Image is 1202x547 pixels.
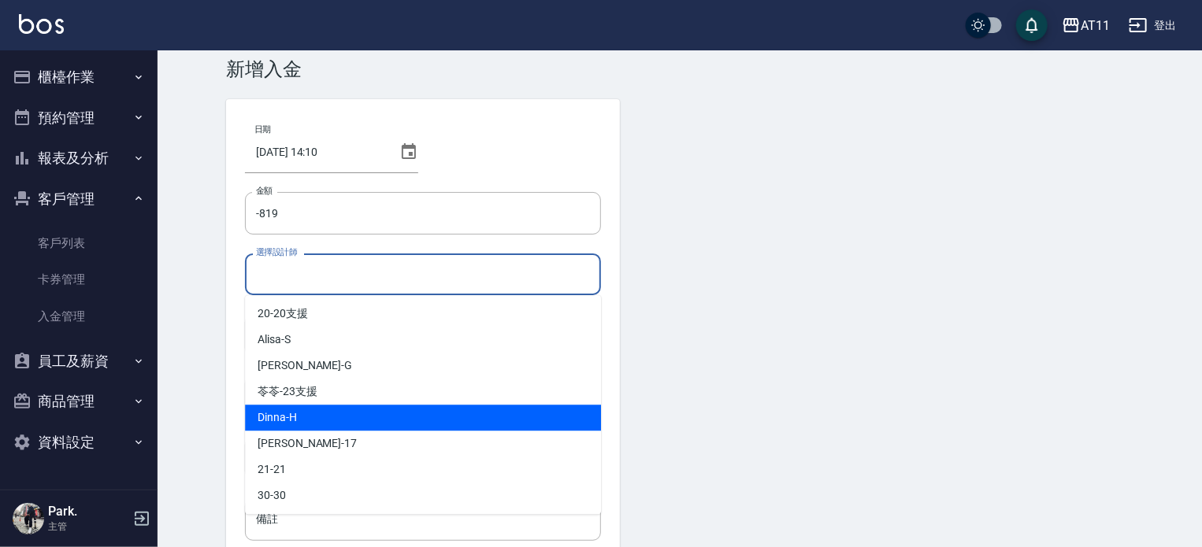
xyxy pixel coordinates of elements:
[258,461,286,478] span: 21 -21
[258,487,286,504] span: 30 -30
[19,14,64,34] img: Logo
[258,331,291,348] span: Alisa -S
[6,381,151,422] button: 商品管理
[48,504,128,519] h5: Park.
[226,58,1133,80] h3: 新增入金
[6,341,151,382] button: 員工及薪資
[1081,16,1110,35] div: AT11
[258,357,352,374] span: [PERSON_NAME] -G
[6,138,151,179] button: 報表及分析
[6,57,151,98] button: 櫃檯作業
[48,519,128,534] p: 主管
[6,225,151,261] a: 客戶列表
[258,383,317,400] span: 苓苓 -23支援
[6,422,151,463] button: 資料設定
[256,246,297,258] label: 選擇設計師
[258,279,299,296] span: Penny -N
[258,409,297,426] span: Dinna -H
[6,261,151,298] a: 卡券管理
[256,185,273,197] label: 金額
[1016,9,1048,41] button: save
[258,305,308,322] span: 20 -20支援
[1122,11,1183,40] button: 登出
[6,179,151,220] button: 客戶管理
[254,124,271,135] label: 日期
[6,298,151,334] a: 入金管理
[6,98,151,139] button: 預約管理
[1055,9,1116,42] button: AT11
[13,503,44,534] img: Person
[258,435,357,452] span: [PERSON_NAME] -17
